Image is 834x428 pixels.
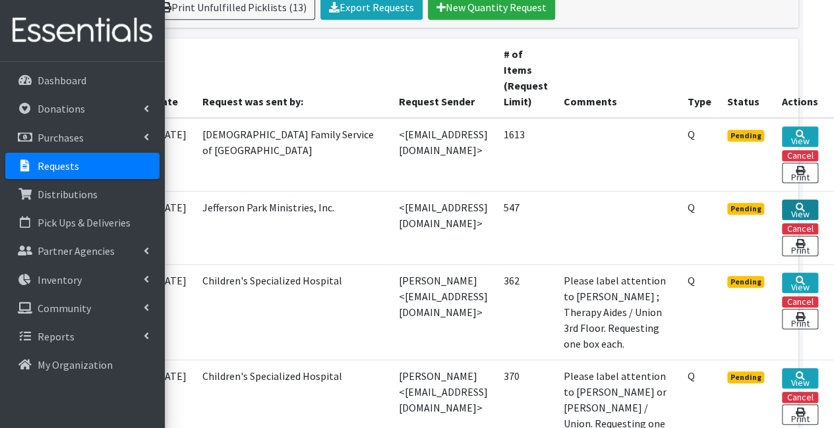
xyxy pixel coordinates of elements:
[782,296,818,308] button: Cancel
[38,216,131,229] p: Pick Ups & Deliveries
[719,38,775,118] th: Status
[5,209,160,236] a: Pick Ups & Deliveries
[38,131,84,144] p: Purchases
[688,274,695,287] abbr: Quantity
[496,38,556,118] th: # of Items (Request Limit)
[5,267,160,293] a: Inventory
[727,371,765,383] span: Pending
[782,200,818,220] a: View
[782,126,818,147] a: View
[139,118,194,192] td: [DATE]
[782,236,818,256] a: Print
[38,102,85,115] p: Donations
[782,150,818,161] button: Cancel
[5,295,160,321] a: Community
[782,392,818,403] button: Cancel
[5,323,160,350] a: Reports
[496,118,556,192] td: 1613
[782,404,818,425] a: Print
[782,163,818,183] a: Print
[782,309,818,329] a: Print
[139,264,194,360] td: [DATE]
[5,67,160,94] a: Dashboard
[688,201,695,214] abbr: Quantity
[5,181,160,207] a: Distributions
[496,264,556,360] td: 362
[38,358,113,371] p: My Organization
[139,191,194,264] td: [DATE]
[391,38,496,118] th: Request Sender
[194,118,391,192] td: [DEMOGRAPHIC_DATA] Family Service of [GEOGRAPHIC_DATA]
[5,153,160,179] a: Requests
[38,244,115,257] p: Partner Agencies
[556,38,680,118] th: Comments
[782,273,818,293] a: View
[727,203,765,215] span: Pending
[38,273,82,286] p: Inventory
[782,368,818,388] a: View
[194,38,391,118] th: Request was sent by:
[688,369,695,383] abbr: Quantity
[688,128,695,141] abbr: Quantity
[5,238,160,264] a: Partner Agencies
[139,38,194,118] th: Date
[5,352,160,378] a: My Organization
[5,124,160,151] a: Purchases
[194,191,391,264] td: Jefferson Park Ministries, Inc.
[38,159,79,173] p: Requests
[727,130,765,142] span: Pending
[391,191,496,264] td: <[EMAIL_ADDRESS][DOMAIN_NAME]>
[727,276,765,288] span: Pending
[5,9,160,53] img: HumanEssentials
[496,191,556,264] td: 547
[556,264,680,360] td: Please label attention to [PERSON_NAME] ; Therapy Aides / Union 3rd Floor. Requesting one box each.
[38,330,74,343] p: Reports
[38,188,98,201] p: Distributions
[38,302,91,315] p: Community
[680,38,719,118] th: Type
[391,118,496,192] td: <[EMAIL_ADDRESS][DOMAIN_NAME]>
[38,74,86,87] p: Dashboard
[774,38,834,118] th: Actions
[5,95,160,122] a: Donations
[194,264,391,360] td: Children's Specialized Hospital
[782,223,818,234] button: Cancel
[391,264,496,360] td: [PERSON_NAME] <[EMAIL_ADDRESS][DOMAIN_NAME]>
